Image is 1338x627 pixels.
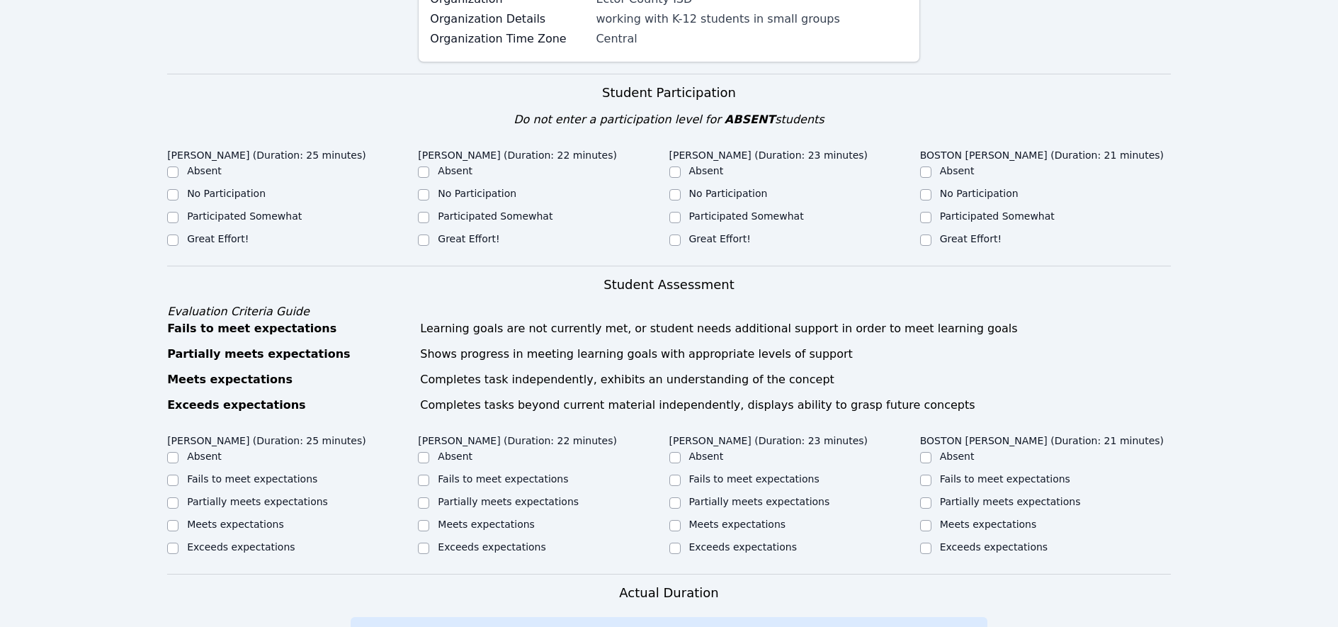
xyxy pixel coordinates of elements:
label: Absent [187,165,222,176]
label: Participated Somewhat [689,210,804,222]
label: Fails to meet expectations [187,473,317,485]
legend: [PERSON_NAME] (Duration: 22 minutes) [418,428,617,449]
label: No Participation [940,188,1019,199]
legend: [PERSON_NAME] (Duration: 25 minutes) [167,428,366,449]
label: Fails to meet expectations [438,473,568,485]
label: Participated Somewhat [187,210,302,222]
label: Great Effort! [187,233,249,244]
div: Central [596,30,907,47]
label: Exceeds expectations [438,541,545,553]
label: Exceeds expectations [940,541,1048,553]
legend: [PERSON_NAME] (Duration: 23 minutes) [669,428,868,449]
div: Evaluation Criteria Guide [167,303,1171,320]
legend: [PERSON_NAME] (Duration: 25 minutes) [167,142,366,164]
div: Partially meets expectations [167,346,412,363]
label: Absent [438,451,472,462]
label: Exceeds expectations [689,541,797,553]
h3: Student Participation [167,83,1171,103]
label: Meets expectations [438,519,535,530]
label: Fails to meet expectations [689,473,820,485]
h3: Student Assessment [167,275,1171,295]
h3: Actual Duration [619,583,718,603]
legend: BOSTON [PERSON_NAME] (Duration: 21 minutes) [920,142,1164,164]
div: Completes tasks beyond current material independently, displays ability to grasp future concepts [420,397,1171,414]
span: ABSENT [725,113,775,126]
label: Exceeds expectations [187,541,295,553]
label: Participated Somewhat [438,210,552,222]
div: working with K-12 students in small groups [596,11,907,28]
div: Meets expectations [167,371,412,388]
label: Partially meets expectations [438,496,579,507]
div: Do not enter a participation level for students [167,111,1171,128]
label: Partially meets expectations [940,496,1081,507]
div: Shows progress in meeting learning goals with appropriate levels of support [420,346,1171,363]
div: Exceeds expectations [167,397,412,414]
label: No Participation [187,188,266,199]
div: Fails to meet expectations [167,320,412,337]
label: Great Effort! [689,233,751,244]
label: Absent [438,165,472,176]
div: Completes task independently, exhibits an understanding of the concept [420,371,1171,388]
label: Meets expectations [940,519,1037,530]
label: Organization Details [430,11,587,28]
label: Meets expectations [187,519,284,530]
label: Absent [187,451,222,462]
label: Great Effort! [438,233,499,244]
label: Meets expectations [689,519,786,530]
div: Learning goals are not currently met, or student needs additional support in order to meet learni... [420,320,1171,337]
legend: [PERSON_NAME] (Duration: 22 minutes) [418,142,617,164]
label: Organization Time Zone [430,30,587,47]
label: Great Effort! [940,233,1002,244]
label: Partially meets expectations [689,496,830,507]
label: No Participation [438,188,516,199]
label: Absent [689,451,724,462]
legend: BOSTON [PERSON_NAME] (Duration: 21 minutes) [920,428,1164,449]
label: Partially meets expectations [187,496,328,507]
label: No Participation [689,188,768,199]
legend: [PERSON_NAME] (Duration: 23 minutes) [669,142,868,164]
label: Fails to meet expectations [940,473,1070,485]
label: Absent [940,165,975,176]
label: Absent [940,451,975,462]
label: Absent [689,165,724,176]
label: Participated Somewhat [940,210,1055,222]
